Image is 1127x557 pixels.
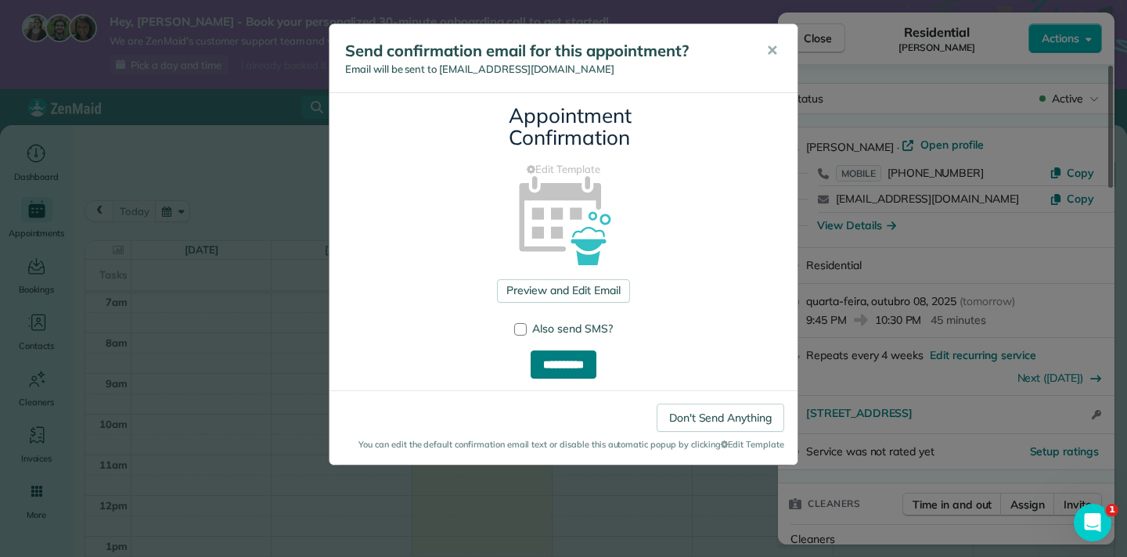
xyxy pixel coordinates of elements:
[509,105,618,149] h3: Appointment Confirmation
[343,438,784,451] small: You can edit the default confirmation email text or disable this automatic popup by clicking Edit...
[657,404,784,432] a: Don't Send Anything
[345,63,614,75] span: Email will be sent to [EMAIL_ADDRESS][DOMAIN_NAME]
[1106,504,1118,516] span: 1
[494,149,634,289] img: appointment_confirmation_icon-141e34405f88b12ade42628e8c248340957700ab75a12ae832a8710e9b578dc5.png
[345,40,744,62] h5: Send confirmation email for this appointment?
[766,41,778,59] span: ✕
[532,322,613,336] span: Also send SMS?
[341,162,786,178] a: Edit Template
[1074,504,1111,541] iframe: Intercom live chat
[497,279,629,303] a: Preview and Edit Email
